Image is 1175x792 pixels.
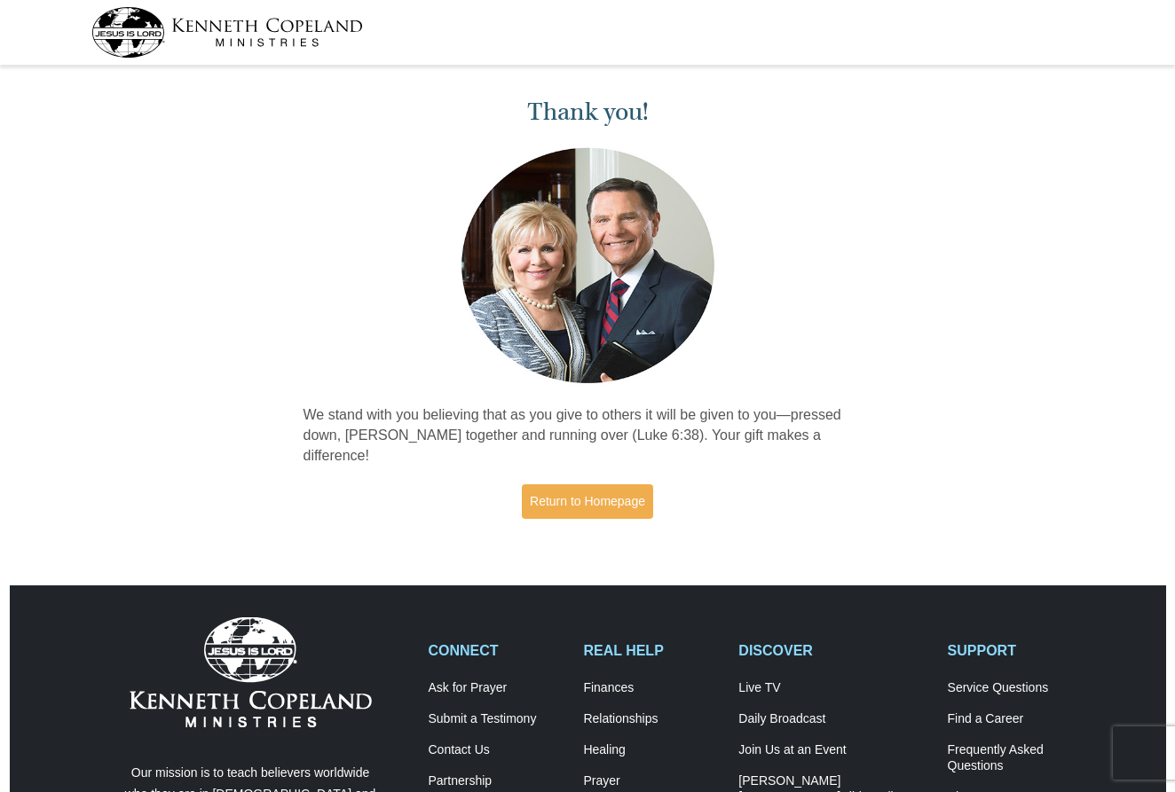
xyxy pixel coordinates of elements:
img: Kenneth Copeland Ministries [130,617,372,727]
h2: DISCOVER [738,642,928,659]
a: Find a Career [948,711,1084,727]
a: Finances [583,680,720,696]
a: Join Us at an Event [738,742,928,758]
h2: SUPPORT [948,642,1084,659]
a: Daily Broadcast [738,711,928,727]
a: Contact Us [429,742,565,758]
a: Submit a Testimony [429,711,565,727]
img: kcm-header-logo.svg [91,7,363,58]
h2: CONNECT [429,642,565,659]
a: Relationships [583,711,720,727]
a: Return to Homepage [522,484,653,519]
a: Live TV [738,680,928,696]
h2: REAL HELP [583,642,720,659]
a: Service Questions [948,680,1084,696]
img: Kenneth and Gloria [457,144,719,388]
a: Ask for Prayer [429,680,565,696]
a: Prayer [583,773,720,789]
p: We stand with you believing that as you give to others it will be given to you—pressed down, [PER... [304,405,872,467]
h1: Thank you! [304,98,872,127]
a: Partnership [429,773,565,789]
a: Healing [583,742,720,758]
a: Frequently AskedQuestions [948,742,1084,774]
